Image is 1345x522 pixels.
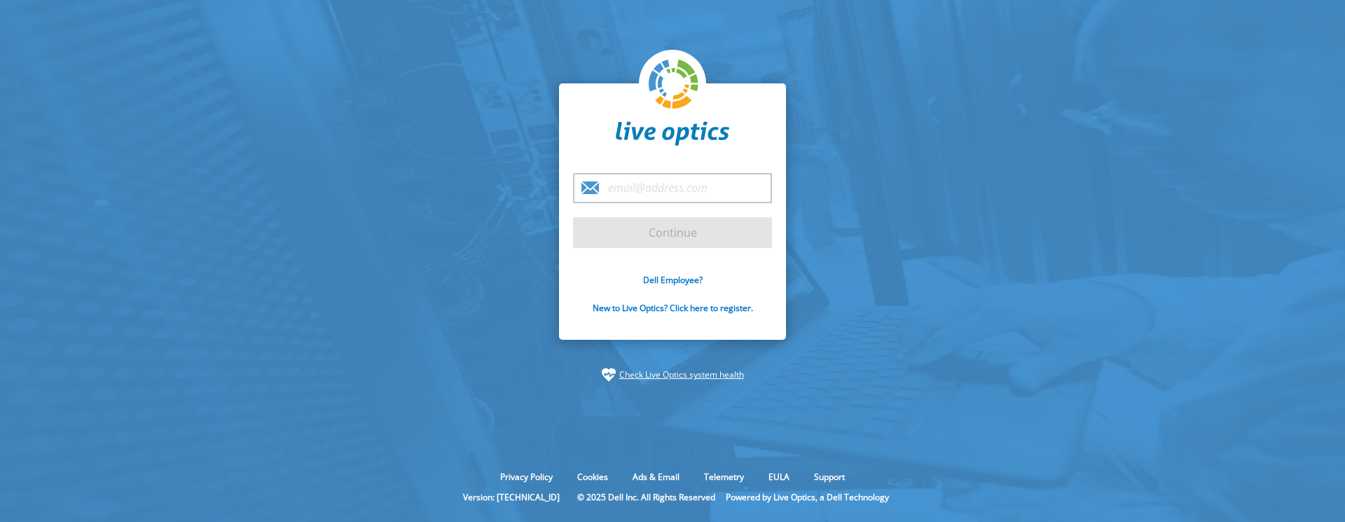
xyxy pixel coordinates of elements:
[619,368,744,382] a: Check Live Optics system health
[758,471,800,483] a: EULA
[567,471,619,483] a: Cookies
[490,471,563,483] a: Privacy Policy
[726,491,889,503] li: Powered by Live Optics, a Dell Technology
[803,471,855,483] a: Support
[456,491,567,503] li: Version: [TECHNICAL_ID]
[616,121,729,146] img: liveoptics-word.svg
[570,491,722,503] li: © 2025 Dell Inc. All Rights Reserved
[694,471,754,483] a: Telemetry
[643,274,703,286] a: Dell Employee?
[573,173,772,203] input: email@address.com
[593,302,753,314] a: New to Live Optics? Click here to register.
[602,368,616,382] img: status-check-icon.svg
[649,60,699,110] img: liveoptics-logo.svg
[622,471,690,483] a: Ads & Email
